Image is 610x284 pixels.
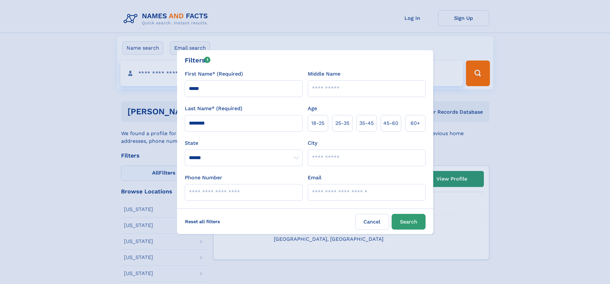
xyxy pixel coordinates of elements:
[185,70,243,78] label: First Name* (Required)
[185,174,222,182] label: Phone Number
[392,214,426,230] button: Search
[185,105,242,112] label: Last Name* (Required)
[308,70,340,78] label: Middle Name
[181,214,224,229] label: Reset all filters
[308,105,317,112] label: Age
[411,119,420,127] span: 60+
[308,174,321,182] label: Email
[383,119,398,127] span: 45‑60
[355,214,389,230] label: Cancel
[185,139,303,147] label: State
[335,119,349,127] span: 25‑35
[185,55,211,65] div: Filters
[311,119,324,127] span: 18‑25
[359,119,374,127] span: 35‑45
[308,139,317,147] label: City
